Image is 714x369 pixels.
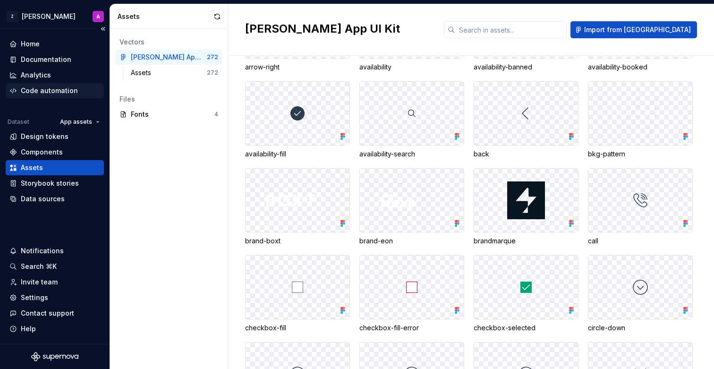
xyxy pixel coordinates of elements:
div: availability-fill [245,149,350,159]
div: call [588,236,693,246]
a: Storybook stories [6,176,104,191]
div: Settings [21,293,48,302]
a: Invite team [6,275,104,290]
button: Notifications [6,243,104,258]
div: Dataset [8,118,29,126]
div: Design tokens [21,132,68,141]
div: Notifications [21,246,64,256]
span: App assets [60,118,92,126]
a: Home [6,36,104,51]
div: Data sources [21,194,65,204]
div: bkg-pattern [588,149,693,159]
button: Collapse sidebar [96,22,110,35]
div: back [474,149,578,159]
div: Invite team [21,277,58,287]
span: Import from [GEOGRAPHIC_DATA] [584,25,691,34]
input: Search in assets... [455,21,567,38]
h2: [PERSON_NAME] App UI Kit [245,21,433,36]
a: Code automation [6,83,104,98]
div: Vectors [119,37,218,47]
button: Search ⌘K [6,259,104,274]
div: availability-search [359,149,464,159]
div: arrow-right [245,62,350,72]
div: A [96,13,100,20]
div: checkbox-fill-error [359,323,464,333]
div: availability-banned [474,62,578,72]
div: Storybook stories [21,179,79,188]
div: Assets [118,12,211,21]
div: Search ⌘K [21,262,57,271]
div: circle-down [588,323,693,333]
div: availability [359,62,464,72]
div: checkbox-selected [474,323,578,333]
a: Components [6,145,104,160]
div: Home [21,39,40,49]
div: [PERSON_NAME] [22,12,76,21]
button: Contact support [6,306,104,321]
button: Help [6,321,104,336]
div: checkbox-fill [245,323,350,333]
a: Design tokens [6,129,104,144]
div: Z [7,11,18,22]
div: Fonts [131,110,214,119]
svg: Supernova Logo [31,352,78,361]
div: Components [21,147,63,157]
div: 272 [207,69,218,77]
div: Help [21,324,36,334]
a: Analytics [6,68,104,83]
div: brand-eon [359,236,464,246]
button: Z[PERSON_NAME]A [2,6,108,26]
div: 4 [214,111,218,118]
button: Import from [GEOGRAPHIC_DATA] [570,21,697,38]
a: Settings [6,290,104,305]
div: 272 [207,53,218,61]
div: Code automation [21,86,78,95]
a: Assets272 [127,65,222,80]
div: availability-booked [588,62,693,72]
a: Assets [6,160,104,175]
div: brandmarque [474,236,578,246]
button: App assets [56,115,104,129]
div: Documentation [21,55,71,64]
a: [PERSON_NAME] App UI Kit272 [116,50,222,65]
a: Documentation [6,52,104,67]
div: brand-boxt [245,236,350,246]
div: [PERSON_NAME] App UI Kit [131,52,201,62]
a: Fonts4 [116,107,222,122]
div: Assets [131,68,155,77]
div: Analytics [21,70,51,80]
div: Files [119,94,218,104]
a: Data sources [6,191,104,206]
div: Assets [21,163,43,172]
div: Contact support [21,309,74,318]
